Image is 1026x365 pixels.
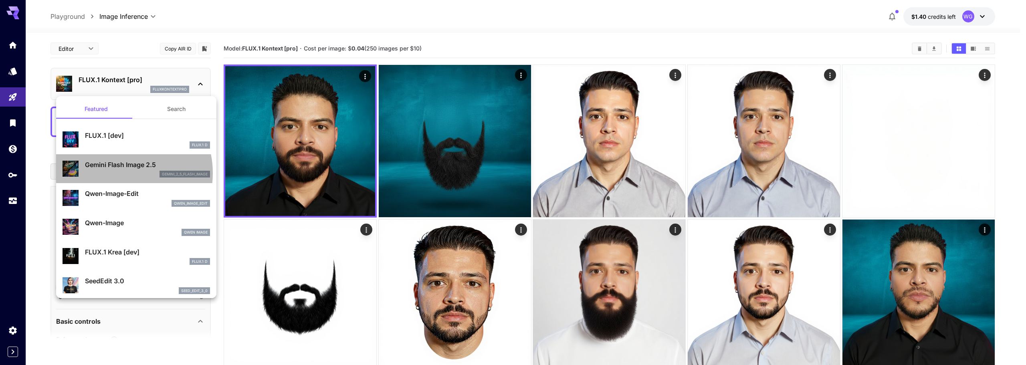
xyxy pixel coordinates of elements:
[174,201,208,206] p: qwen_image_edit
[85,131,210,140] p: FLUX.1 [dev]
[136,99,216,119] button: Search
[63,244,210,268] div: FLUX.1 Krea [dev]FLUX.1 D
[63,273,210,297] div: SeedEdit 3.0seed_edit_3_0
[63,186,210,210] div: Qwen-Image-Editqwen_image_edit
[85,276,210,286] p: SeedEdit 3.0
[63,157,210,181] div: Gemini Flash Image 2.5gemini_2_5_flash_image
[63,215,210,239] div: Qwen-ImageQwen Image
[85,160,210,169] p: Gemini Flash Image 2.5
[181,288,208,294] p: seed_edit_3_0
[162,171,208,177] p: gemini_2_5_flash_image
[85,218,210,228] p: Qwen-Image
[192,142,208,148] p: FLUX.1 D
[192,259,208,264] p: FLUX.1 D
[184,230,208,235] p: Qwen Image
[85,247,210,257] p: FLUX.1 Krea [dev]
[63,127,210,152] div: FLUX.1 [dev]FLUX.1 D
[85,189,210,198] p: Qwen-Image-Edit
[56,99,136,119] button: Featured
